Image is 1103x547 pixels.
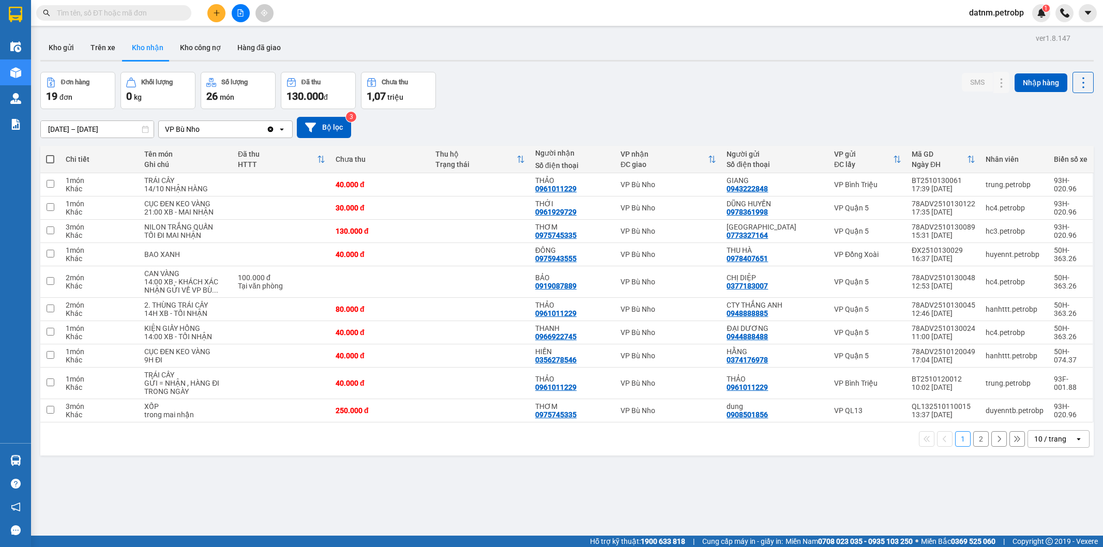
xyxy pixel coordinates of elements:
[324,93,328,101] span: đ
[727,176,824,185] div: GIANG
[144,269,228,278] div: CAN VÀNG
[912,273,975,282] div: 78ADV2510130048
[66,185,134,193] div: Khác
[535,402,610,411] div: THƠM
[912,332,975,341] div: 11:00 [DATE]
[912,185,975,193] div: 17:39 [DATE]
[261,9,268,17] span: aim
[727,246,824,254] div: THU HÀ
[1054,347,1087,364] div: 50H-074.37
[912,246,975,254] div: ĐX2510130029
[915,539,918,543] span: ⚪️
[912,411,975,419] div: 13:37 [DATE]
[693,536,694,547] span: |
[57,7,179,19] input: Tìm tên, số ĐT hoặc mã đơn
[435,160,517,169] div: Trạng thái
[621,160,708,169] div: ĐC giao
[66,356,134,364] div: Khác
[11,525,21,535] span: message
[912,383,975,391] div: 10:02 [DATE]
[727,324,824,332] div: ĐẠI DƯƠNG
[144,223,228,231] div: NILON TRẮNG QUẤN
[387,93,403,101] span: triệu
[221,79,248,86] div: Số lượng
[278,125,286,133] svg: open
[126,90,132,102] span: 0
[66,254,134,263] div: Khác
[535,383,577,391] div: 0961011229
[621,328,716,337] div: VP Bù Nho
[727,208,768,216] div: 0978361998
[144,176,228,185] div: TRÁI CÂY
[66,347,134,356] div: 1 món
[1044,5,1048,12] span: 1
[336,352,425,360] div: 40.000 đ
[727,309,768,317] div: 0948888885
[120,72,195,109] button: Khối lượng0kg
[834,250,901,259] div: VP Đồng Xoài
[66,282,134,290] div: Khác
[66,301,134,309] div: 2 món
[535,324,610,332] div: THANH
[1042,5,1050,12] sup: 1
[336,180,425,189] div: 40.000 đ
[233,146,330,173] th: Toggle SortBy
[336,406,425,415] div: 250.000 đ
[213,9,220,17] span: plus
[1054,246,1087,263] div: 50H-363.26
[144,185,228,193] div: 14/10 NHẬN HÀNG
[229,35,289,60] button: Hàng đã giao
[66,231,134,239] div: Khác
[9,7,22,22] img: logo-vxr
[986,155,1044,163] div: Nhân viên
[535,231,577,239] div: 0975745335
[144,332,228,341] div: 14:00 XB - TỐI NHẬN
[535,161,610,170] div: Số điện thoại
[1083,8,1093,18] span: caret-down
[834,379,901,387] div: VP Bình Triệu
[834,406,901,415] div: VP QL13
[144,371,228,379] div: TRÁI CÂY
[621,379,716,387] div: VP Bù Nho
[912,301,975,309] div: 78ADV2510130045
[41,121,154,138] input: Select a date range.
[621,180,716,189] div: VP Bù Nho
[66,273,134,282] div: 2 món
[912,254,975,263] div: 16:37 [DATE]
[986,227,1044,235] div: hc3.petrobp
[144,250,228,259] div: BAO XANH
[834,305,901,313] div: VP Quận 5
[535,149,610,157] div: Người nhận
[912,356,975,364] div: 17:04 [DATE]
[727,411,768,419] div: 0908501856
[912,176,975,185] div: BT2510130061
[61,79,89,86] div: Đơn hàng
[124,35,172,60] button: Kho nhận
[906,146,980,173] th: Toggle SortBy
[961,6,1032,19] span: datnm.petrobp
[912,150,967,158] div: Mã GD
[641,537,685,545] strong: 1900 633 818
[727,282,768,290] div: 0377183007
[266,125,275,133] svg: Clear value
[281,72,356,109] button: Đã thu130.000đ
[1003,536,1005,547] span: |
[1015,73,1067,92] button: Nhập hàng
[1079,4,1097,22] button: caret-down
[255,4,274,22] button: aim
[207,4,225,22] button: plus
[834,328,901,337] div: VP Quận 5
[912,375,975,383] div: BT2510120012
[986,180,1044,189] div: trung.petrobp
[590,536,685,547] span: Hỗ trợ kỹ thuật:
[818,537,913,545] strong: 0708 023 035 - 0935 103 250
[986,352,1044,360] div: hanhttt.petrobp
[238,150,317,158] div: Đã thu
[727,185,768,193] div: 0943222848
[336,227,425,235] div: 130.000 đ
[834,180,901,189] div: VP Bình Triệu
[1037,8,1046,18] img: icon-new-feature
[1054,273,1087,290] div: 50H-363.26
[430,146,530,173] th: Toggle SortBy
[82,35,124,60] button: Trên xe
